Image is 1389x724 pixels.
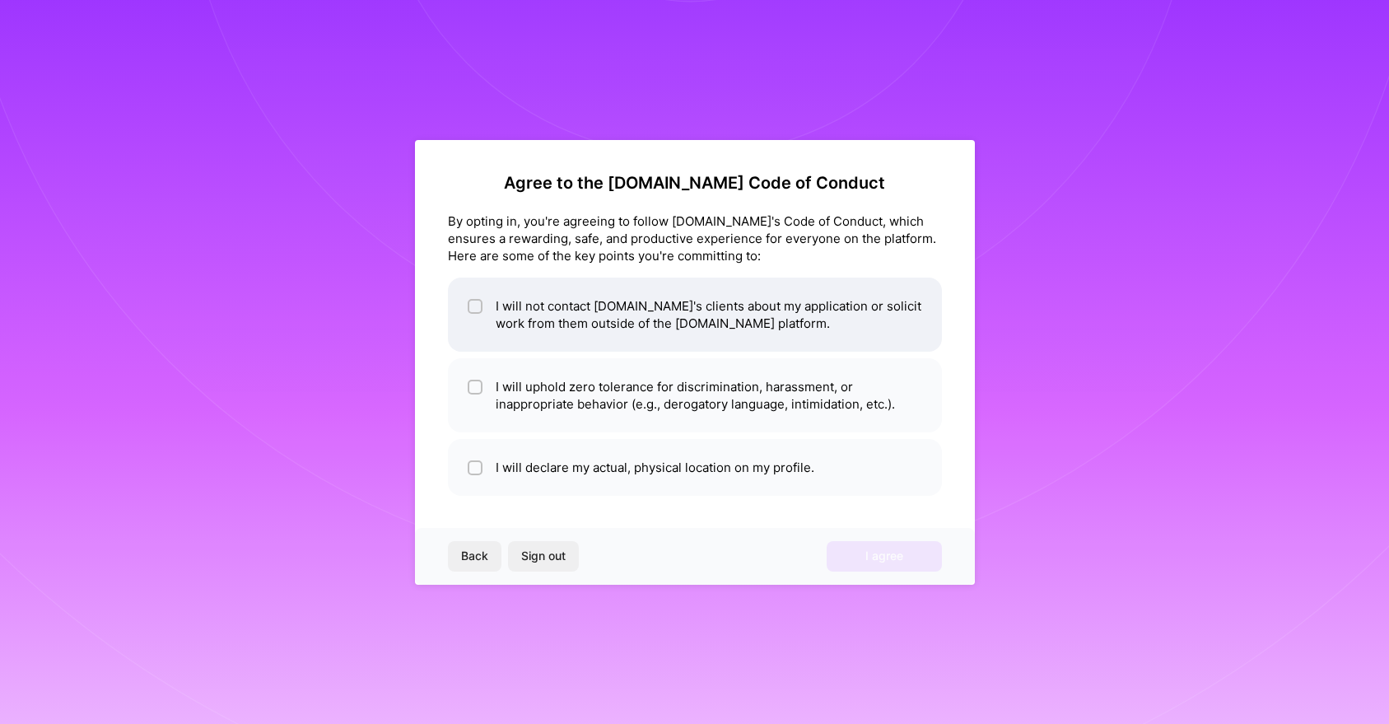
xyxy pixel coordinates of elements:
h2: Agree to the [DOMAIN_NAME] Code of Conduct [448,173,942,193]
li: I will declare my actual, physical location on my profile. [448,439,942,496]
button: Back [448,541,501,571]
li: I will not contact [DOMAIN_NAME]'s clients about my application or solicit work from them outside... [448,278,942,352]
span: Back [461,548,488,564]
span: Sign out [521,548,566,564]
div: By opting in, you're agreeing to follow [DOMAIN_NAME]'s Code of Conduct, which ensures a rewardin... [448,213,942,264]
button: Sign out [508,541,579,571]
li: I will uphold zero tolerance for discrimination, harassment, or inappropriate behavior (e.g., der... [448,358,942,432]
